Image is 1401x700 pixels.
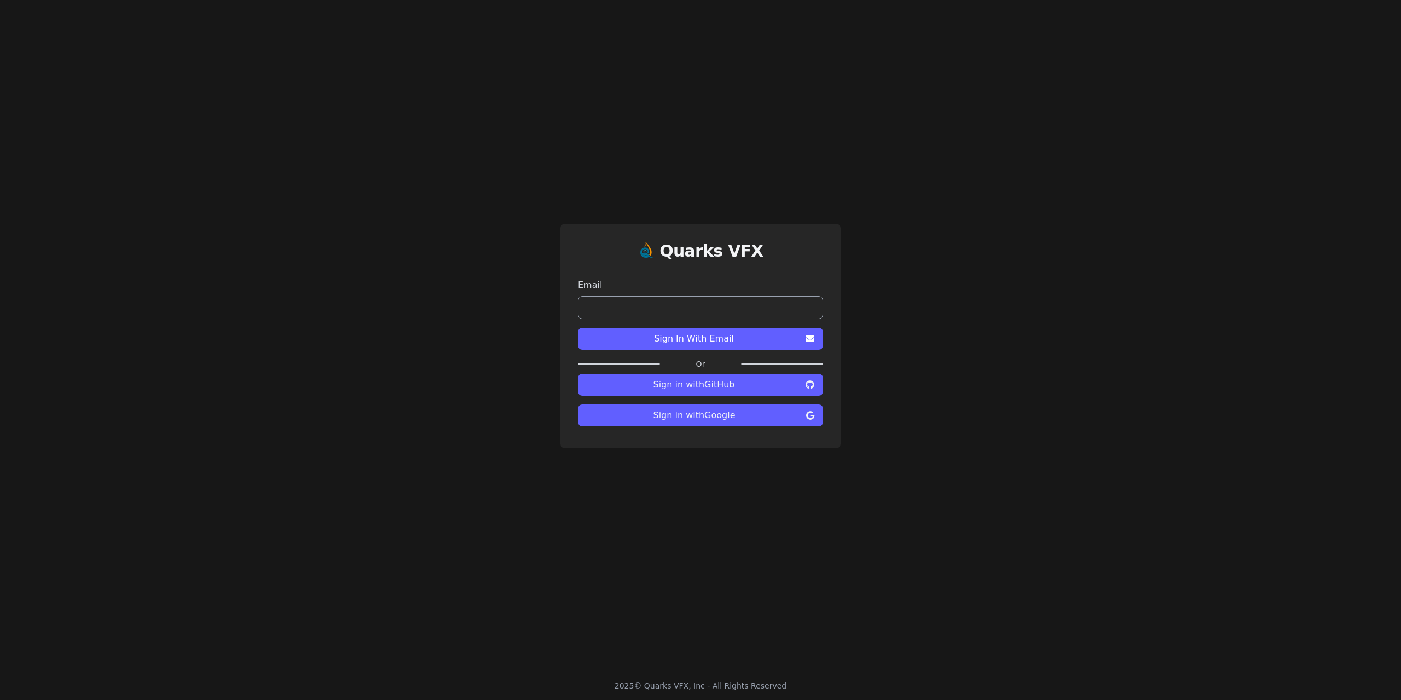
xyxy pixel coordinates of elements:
span: Sign In With Email [587,332,801,345]
button: Sign In With Email [578,328,823,350]
span: Sign in with GitHub [587,378,801,391]
a: Quarks VFX [659,241,763,270]
div: 2025 © Quarks VFX, Inc - All Rights Reserved [615,680,787,691]
span: Sign in with Google [587,409,802,422]
h1: Quarks VFX [659,241,763,261]
label: Email [578,279,823,292]
button: Sign in withGitHub [578,374,823,396]
button: Sign in withGoogle [578,404,823,426]
label: Or [660,358,741,369]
